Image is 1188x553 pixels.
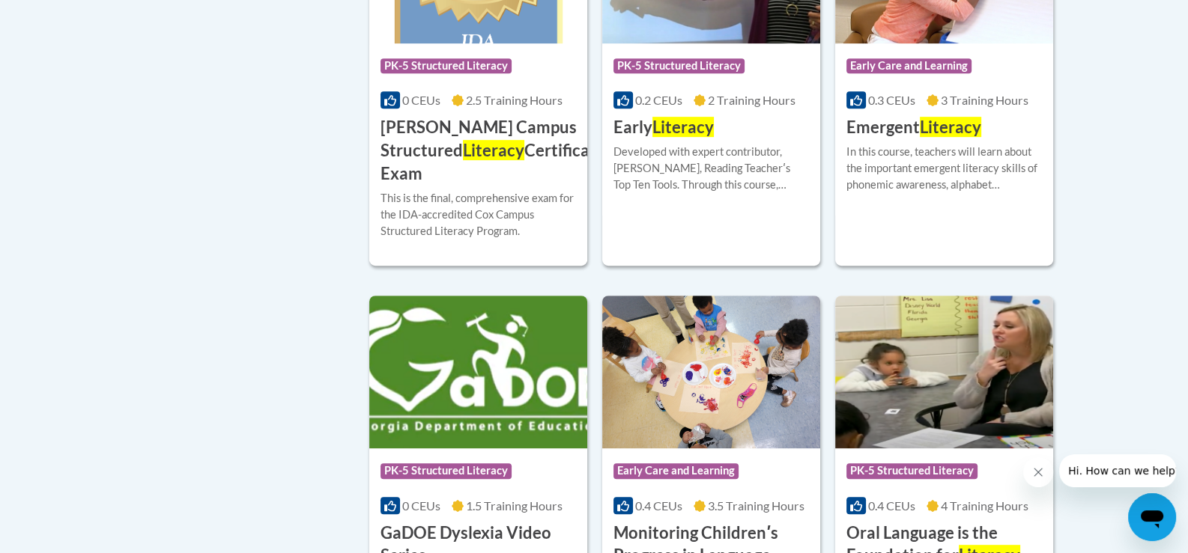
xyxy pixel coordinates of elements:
span: Literacy [652,117,714,137]
img: Course Logo [369,296,587,448]
span: PK-5 Structured Literacy [846,463,978,478]
span: 0.2 CEUs [635,93,682,107]
span: 3.5 Training Hours [708,498,804,513]
iframe: Message from company [1059,454,1176,487]
div: Developed with expert contributor, [PERSON_NAME], Reading Teacherʹs Top Ten Tools. Through this c... [613,144,809,193]
div: This is the final, comprehensive exam for the IDA-accredited Cox Campus Structured Literacy Program. [381,190,576,239]
img: Course Logo [602,296,820,448]
h3: Emergent [846,116,981,139]
span: 2 Training Hours [708,93,795,107]
span: PK-5 Structured Literacy [381,58,512,73]
span: 0 CEUs [402,93,440,107]
span: Early Care and Learning [846,58,972,73]
span: PK-5 Structured Literacy [381,463,512,478]
span: Literacy [463,140,524,160]
span: 0.4 CEUs [868,498,915,513]
img: Course Logo [835,296,1053,448]
span: 0.3 CEUs [868,93,915,107]
span: 0.4 CEUs [635,498,682,513]
span: Hi. How can we help? [9,10,121,22]
span: 4 Training Hours [941,498,1028,513]
span: 1.5 Training Hours [466,498,563,513]
span: 3 Training Hours [941,93,1028,107]
span: Literacy [920,117,981,137]
span: Early Care and Learning [613,463,739,478]
span: 0 CEUs [402,498,440,513]
span: 2.5 Training Hours [466,93,563,107]
div: In this course, teachers will learn about the important emergent literacy skills of phonemic awar... [846,144,1042,193]
iframe: Button to launch messaging window [1128,493,1176,541]
iframe: Close message [1023,457,1053,487]
span: PK-5 Structured Literacy [613,58,745,73]
h3: [PERSON_NAME] Campus Structured Certificate Exam [381,116,605,185]
h3: Early [613,116,714,139]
